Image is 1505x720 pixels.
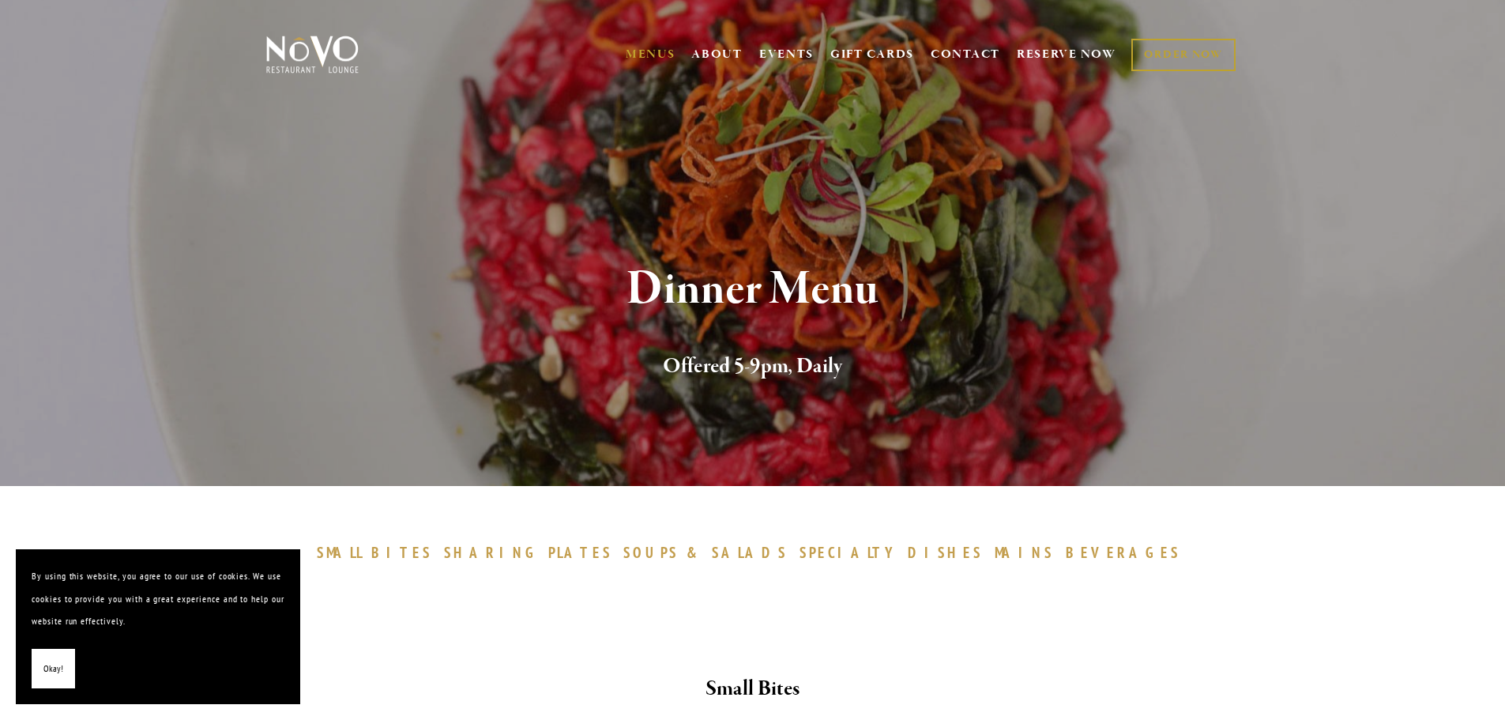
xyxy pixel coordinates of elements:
a: GIFT CARDS [830,40,914,70]
a: SMALLBITES [317,543,441,562]
span: SOUPS [623,543,679,562]
span: & [687,543,704,562]
span: BEVERAGES [1066,543,1181,562]
section: Cookie banner [16,549,300,704]
a: MAINS [995,543,1062,562]
span: SALADS [712,543,788,562]
img: Novo Restaurant &amp; Lounge [263,35,362,74]
span: Okay! [43,658,63,680]
a: BEVERAGES [1066,543,1189,562]
a: RESERVE NOW [1017,40,1116,70]
a: SOUPS&SALADS [623,543,795,562]
span: PLATES [548,543,612,562]
a: CONTACT [931,40,1000,70]
span: BITES [371,543,432,562]
a: ORDER NOW [1131,39,1235,71]
span: SHARING [444,543,540,562]
a: EVENTS [759,47,814,62]
h2: Offered 5-9pm, Daily [292,350,1213,383]
span: SMALL [317,543,364,562]
span: MAINS [995,543,1054,562]
a: SHARINGPLATES [444,543,619,562]
span: DISHES [908,543,983,562]
strong: Small Bites [705,675,800,703]
span: SPECIALTY [800,543,901,562]
button: Okay! [32,649,75,689]
h1: Dinner Menu [292,264,1213,315]
a: ABOUT [691,47,743,62]
a: MENUS [626,47,675,62]
a: SPECIALTYDISHES [800,543,991,562]
p: By using this website, you agree to our use of cookies. We use cookies to provide you with a grea... [32,565,284,633]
